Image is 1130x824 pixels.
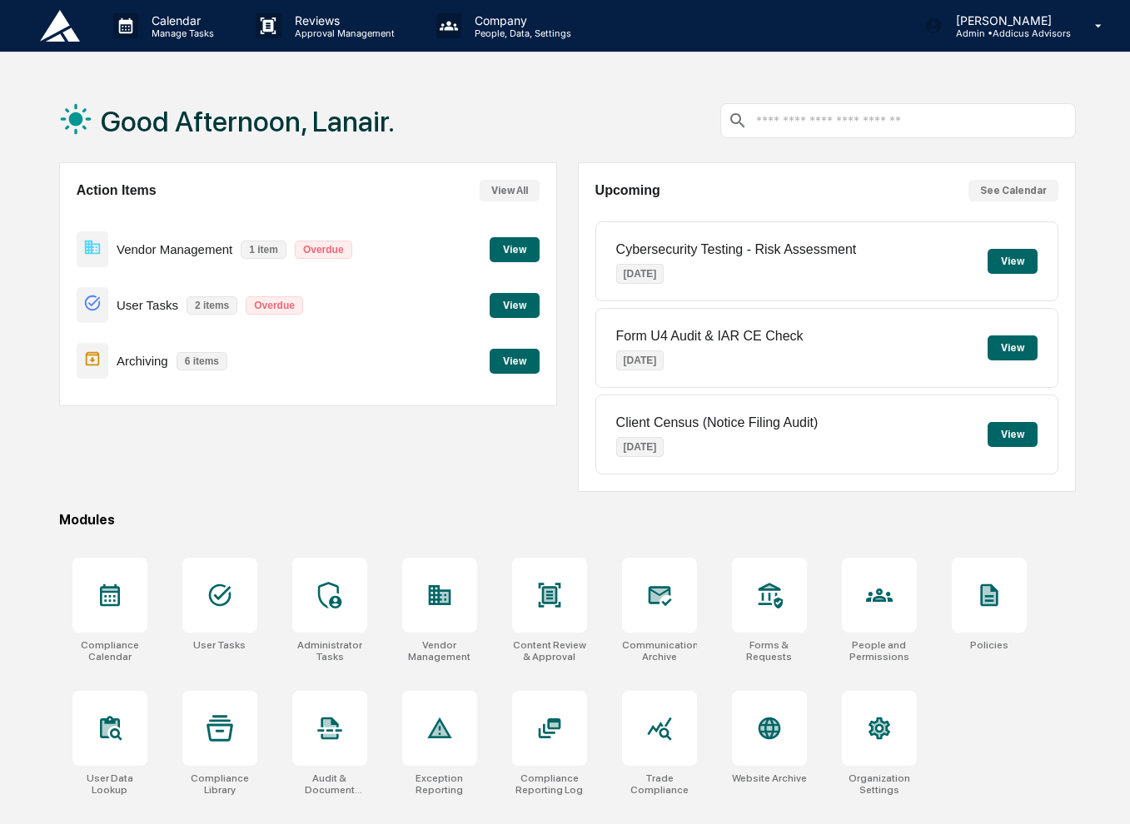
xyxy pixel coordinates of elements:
div: Organization Settings [842,772,917,796]
button: View [988,335,1038,360]
a: View [490,352,540,368]
div: Trade Compliance [622,772,697,796]
div: Exception Reporting [402,772,477,796]
button: View [490,349,540,374]
p: Cybersecurity Testing - Risk Assessment [616,242,857,257]
p: Reviews [281,13,403,27]
p: Overdue [246,296,303,315]
p: Company [461,13,580,27]
p: Admin • Addicus Advisors [943,27,1071,39]
div: Website Archive [732,772,807,784]
div: Policies [970,639,1008,651]
button: View [490,237,540,262]
p: [DATE] [616,350,665,370]
button: View [988,249,1038,274]
button: See Calendar [968,180,1058,201]
div: Administrator Tasks [292,639,367,663]
h2: Upcoming [595,183,660,198]
p: Calendar [138,13,222,27]
div: User Tasks [193,639,246,651]
p: Manage Tasks [138,27,222,39]
p: Approval Management [281,27,403,39]
div: People and Permissions [842,639,917,663]
button: View All [480,180,540,201]
div: Modules [59,512,1076,528]
p: [DATE] [616,264,665,284]
a: View [490,241,540,256]
div: Compliance Calendar [72,639,147,663]
div: Content Review & Approval [512,639,587,663]
div: Compliance Library [182,772,257,796]
p: Overdue [295,241,352,259]
p: User Tasks [117,298,178,312]
h2: Action Items [77,183,157,198]
p: Client Census (Notice Filing Audit) [616,415,819,430]
button: View [490,293,540,318]
p: Archiving [117,354,168,368]
div: Forms & Requests [732,639,807,663]
p: 2 items [187,296,237,315]
h1: Good Afternoon, Lanair. [101,105,395,138]
div: Communications Archive [622,639,697,663]
p: Form U4 Audit & IAR CE Check [616,329,804,344]
p: 6 items [177,352,227,370]
button: View [988,422,1038,447]
p: [PERSON_NAME] [943,13,1071,27]
div: Vendor Management [402,639,477,663]
a: View [490,296,540,312]
div: Compliance Reporting Log [512,772,587,796]
img: logo [40,10,80,42]
p: 1 item [241,241,286,259]
div: Audit & Document Logs [292,772,367,796]
p: [DATE] [616,437,665,457]
p: People, Data, Settings [461,27,580,39]
div: User Data Lookup [72,772,147,796]
p: Vendor Management [117,242,232,256]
